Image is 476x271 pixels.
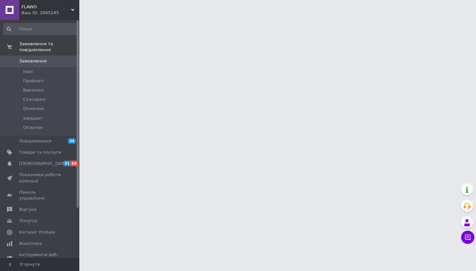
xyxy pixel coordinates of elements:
span: Замовлення [19,58,47,64]
span: Прийняті [23,78,44,84]
span: Аналітика [19,241,42,247]
span: 14 [70,161,78,166]
span: Оплачен [23,125,43,131]
span: Відгуки [19,207,36,213]
span: Показники роботи компанії [19,172,61,184]
span: Оплачені [23,106,44,112]
span: Каталог ProSale [19,229,55,235]
span: Товари та послуги [19,149,61,155]
span: FLAWO [21,4,71,10]
button: Чат з покупцем [461,231,474,244]
div: Ваш ID: 2685245 [21,10,79,16]
span: [DEMOGRAPHIC_DATA] [19,161,68,167]
span: Замовлення та повідомлення [19,41,79,53]
span: Інструменти веб-майстра та SEO [19,252,61,264]
span: Покупці [19,218,37,224]
span: 31 [63,161,70,166]
span: Виконані [23,87,44,93]
span: Скасовані [23,97,46,102]
span: 34 [68,138,76,144]
span: Панель управління [19,189,61,201]
span: Нові [23,69,33,75]
input: Пошук [3,23,78,35]
span: Повідомлення [19,138,51,144]
span: ожидает [23,115,43,121]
